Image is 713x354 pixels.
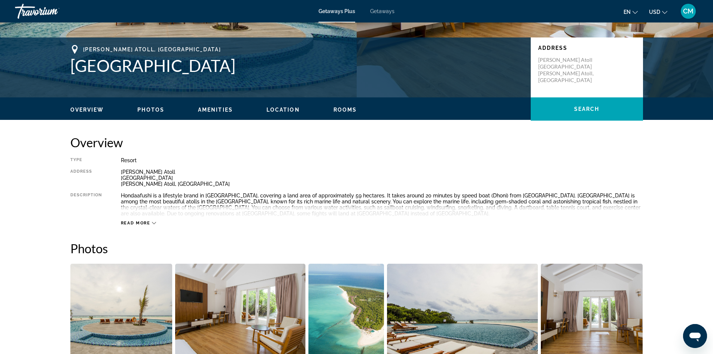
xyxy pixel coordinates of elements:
iframe: Button to launch messaging window [683,324,707,348]
span: Amenities [198,107,233,113]
span: Photos [137,107,164,113]
div: Description [70,193,102,217]
a: Getaways Plus [319,8,355,14]
p: [PERSON_NAME] Atoll [GEOGRAPHIC_DATA] [PERSON_NAME] Atoll, [GEOGRAPHIC_DATA] [538,57,598,84]
span: Rooms [333,107,357,113]
a: Getaways [370,8,394,14]
span: Search [574,106,600,112]
h1: [GEOGRAPHIC_DATA] [70,56,523,75]
button: Photos [137,106,164,113]
button: Change currency [649,6,667,17]
button: Location [266,106,300,113]
button: Read more [121,220,156,226]
div: Address [70,169,102,187]
div: Type [70,157,102,163]
span: CM [683,7,694,15]
span: en [624,9,631,15]
h2: Photos [70,241,643,256]
a: Travorium [15,1,90,21]
h2: Overview [70,135,643,150]
div: [PERSON_NAME] Atoll [GEOGRAPHIC_DATA] [PERSON_NAME] Atoll, [GEOGRAPHIC_DATA] [121,169,643,187]
span: Location [266,107,300,113]
span: Overview [70,107,104,113]
button: Amenities [198,106,233,113]
button: Change language [624,6,638,17]
div: Hondaafushi is a lifestyle brand in [GEOGRAPHIC_DATA], covering a land area of approximately 59 h... [121,193,643,217]
span: USD [649,9,660,15]
span: [PERSON_NAME] Atoll, [GEOGRAPHIC_DATA] [83,46,221,52]
button: Rooms [333,106,357,113]
button: Overview [70,106,104,113]
p: Address [538,45,636,51]
div: Resort [121,157,643,163]
span: Read more [121,221,150,226]
button: Search [531,97,643,121]
button: User Menu [679,3,698,19]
